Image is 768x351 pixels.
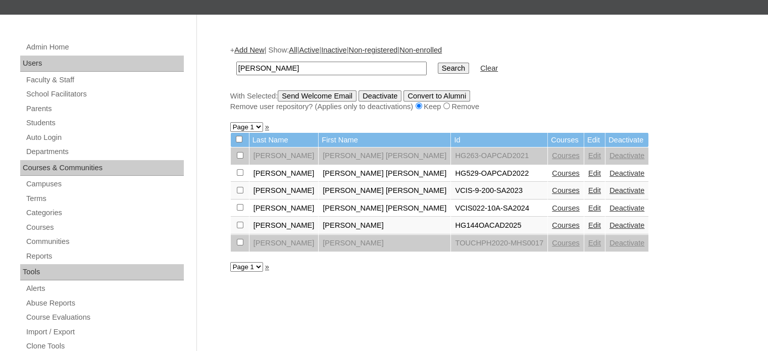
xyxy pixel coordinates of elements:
[25,145,184,158] a: Departments
[20,264,184,280] div: Tools
[20,160,184,176] div: Courses & Communities
[25,41,184,54] a: Admin Home
[319,200,450,217] td: [PERSON_NAME] [PERSON_NAME]
[234,46,264,54] a: Add New
[25,250,184,263] a: Reports
[359,90,401,102] input: Deactivate
[230,102,730,112] div: Remove user repository? (Applies only to deactivations) Keep Remove
[552,239,580,247] a: Courses
[230,90,730,112] div: With Selected:
[438,63,469,74] input: Search
[319,165,450,182] td: [PERSON_NAME] [PERSON_NAME]
[588,221,601,229] a: Edit
[249,133,319,147] td: Last Name
[249,217,319,234] td: [PERSON_NAME]
[20,56,184,72] div: Users
[552,221,580,229] a: Courses
[451,200,547,217] td: VCIS022-10A-SA2024
[25,178,184,190] a: Campuses
[609,221,644,229] a: Deactivate
[319,217,450,234] td: [PERSON_NAME]
[236,62,427,75] input: Search
[588,169,601,177] a: Edit
[609,152,644,160] a: Deactivate
[25,74,184,86] a: Faculty & Staff
[403,90,470,102] input: Convert to Alumni
[25,282,184,295] a: Alerts
[319,133,450,147] td: First Name
[552,186,580,194] a: Courses
[588,186,601,194] a: Edit
[480,64,498,72] a: Clear
[25,207,184,219] a: Categories
[249,200,319,217] td: [PERSON_NAME]
[548,133,584,147] td: Courses
[321,46,347,54] a: Inactive
[265,263,269,271] a: »
[552,169,580,177] a: Courses
[265,123,269,131] a: »
[299,46,319,54] a: Active
[25,117,184,129] a: Students
[249,147,319,165] td: [PERSON_NAME]
[609,169,644,177] a: Deactivate
[25,297,184,310] a: Abuse Reports
[319,182,450,199] td: [PERSON_NAME] [PERSON_NAME]
[605,133,648,147] td: Deactivate
[609,186,644,194] a: Deactivate
[249,235,319,252] td: [PERSON_NAME]
[552,204,580,212] a: Courses
[348,46,397,54] a: Non-registered
[25,326,184,338] a: Import / Export
[588,152,601,160] a: Edit
[278,90,356,102] input: Send Welcome Email
[25,103,184,115] a: Parents
[319,235,450,252] td: [PERSON_NAME]
[25,311,184,324] a: Course Evaluations
[289,46,297,54] a: All
[249,165,319,182] td: [PERSON_NAME]
[25,88,184,101] a: School Facilitators
[609,239,644,247] a: Deactivate
[609,204,644,212] a: Deactivate
[451,235,547,252] td: TOUCHPH2020-MHS0017
[25,192,184,205] a: Terms
[249,182,319,199] td: [PERSON_NAME]
[552,152,580,160] a: Courses
[25,235,184,248] a: Communities
[451,147,547,165] td: HG263-OAPCAD2021
[451,165,547,182] td: HG529-OAPCAD2022
[588,239,601,247] a: Edit
[319,147,450,165] td: [PERSON_NAME] [PERSON_NAME]
[584,133,605,147] td: Edit
[451,182,547,199] td: VCIS-9-200-SA2023
[25,221,184,234] a: Courses
[25,131,184,144] a: Auto Login
[588,204,601,212] a: Edit
[451,217,547,234] td: HG144OACAD2025
[230,45,730,112] div: + | Show: | | | |
[451,133,547,147] td: Id
[399,46,442,54] a: Non-enrolled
